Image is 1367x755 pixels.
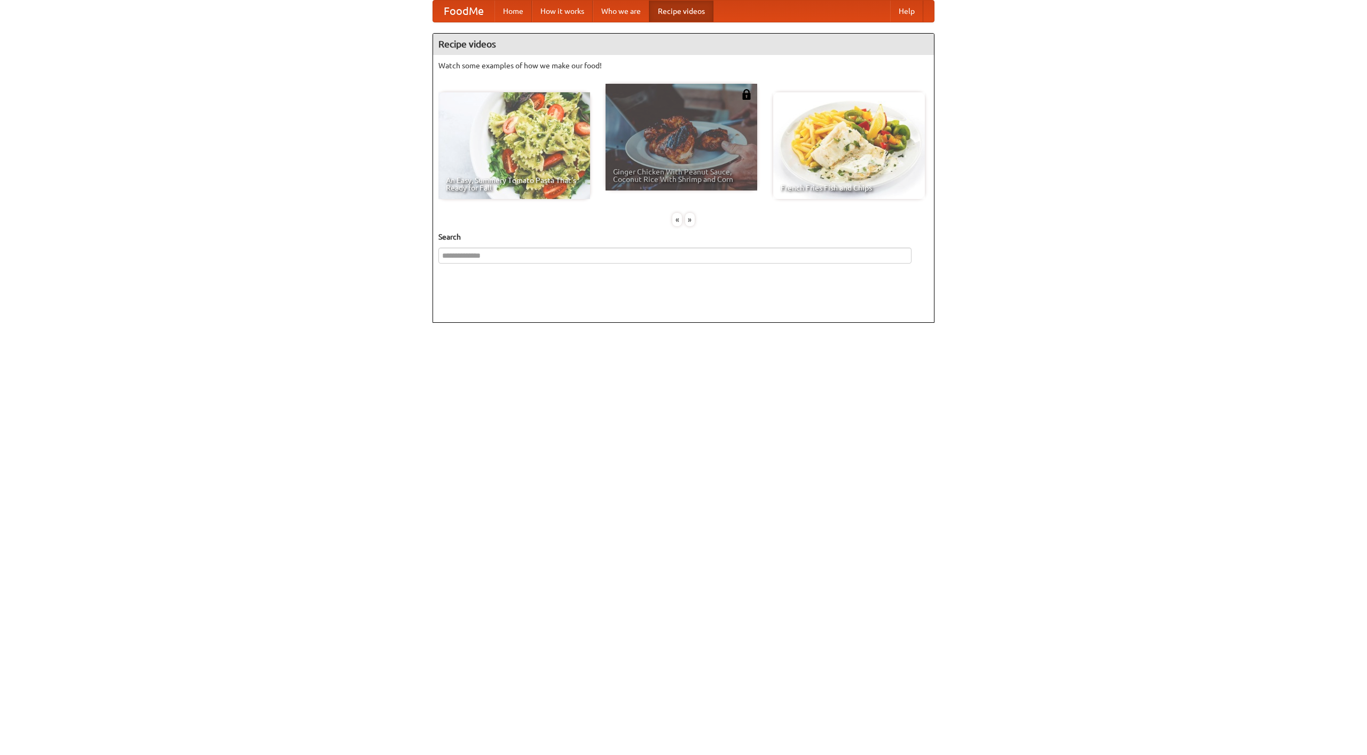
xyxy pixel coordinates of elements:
[685,213,695,226] div: »
[593,1,649,22] a: Who we are
[672,213,682,226] div: «
[438,92,590,199] a: An Easy, Summery Tomato Pasta That's Ready for Fall
[649,1,713,22] a: Recipe videos
[781,184,917,192] span: French Fries Fish and Chips
[741,89,752,100] img: 483408.png
[773,92,925,199] a: French Fries Fish and Chips
[890,1,923,22] a: Help
[494,1,532,22] a: Home
[438,232,929,242] h5: Search
[446,177,583,192] span: An Easy, Summery Tomato Pasta That's Ready for Fall
[433,34,934,55] h4: Recipe videos
[433,1,494,22] a: FoodMe
[532,1,593,22] a: How it works
[438,60,929,71] p: Watch some examples of how we make our food!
